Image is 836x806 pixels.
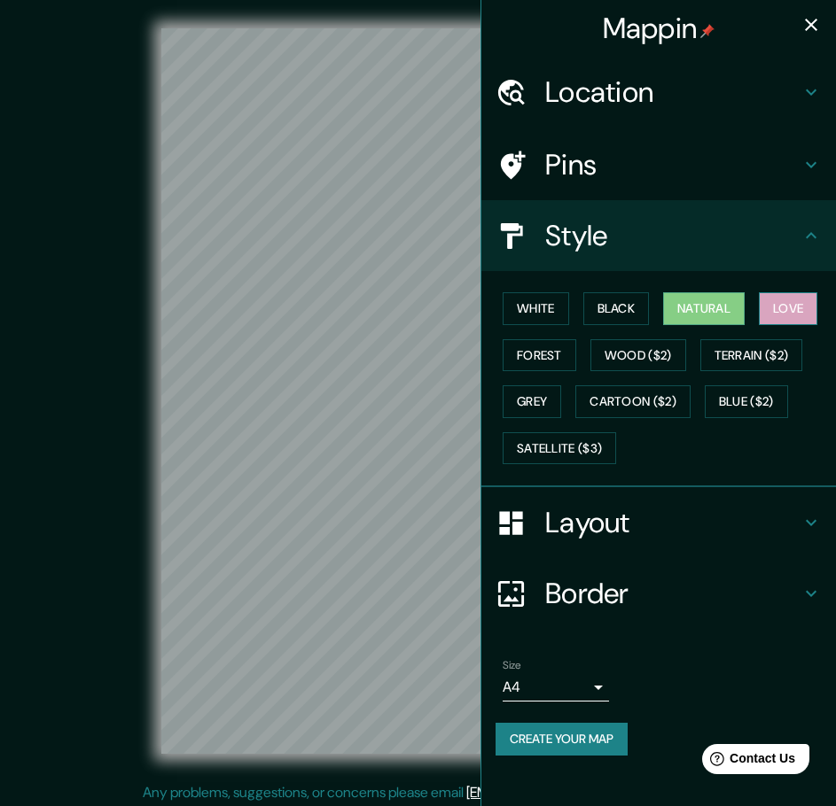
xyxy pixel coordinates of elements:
[481,558,836,629] div: Border
[545,505,801,540] h4: Layout
[545,147,801,182] h4: Pins
[481,487,836,558] div: Layout
[496,723,628,756] button: Create your map
[545,218,801,253] h4: Style
[481,57,836,128] div: Location
[700,339,803,372] button: Terrain ($2)
[678,737,816,787] iframe: Help widget launcher
[503,385,561,418] button: Grey
[503,673,609,701] div: A4
[503,292,569,325] button: White
[590,339,686,372] button: Wood ($2)
[575,385,691,418] button: Cartoon ($2)
[503,339,576,372] button: Forest
[481,129,836,200] div: Pins
[545,576,801,611] h4: Border
[603,11,715,46] h4: Mappin
[503,658,521,673] label: Size
[700,24,715,38] img: pin-icon.png
[705,385,788,418] button: Blue ($2)
[466,783,685,802] a: [EMAIL_ADDRESS][DOMAIN_NAME]
[759,292,817,325] button: Love
[481,200,836,271] div: Style
[161,28,675,754] canvas: Map
[583,292,650,325] button: Black
[503,432,616,465] button: Satellite ($3)
[663,292,745,325] button: Natural
[143,782,688,803] p: Any problems, suggestions, or concerns please email .
[545,74,801,110] h4: Location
